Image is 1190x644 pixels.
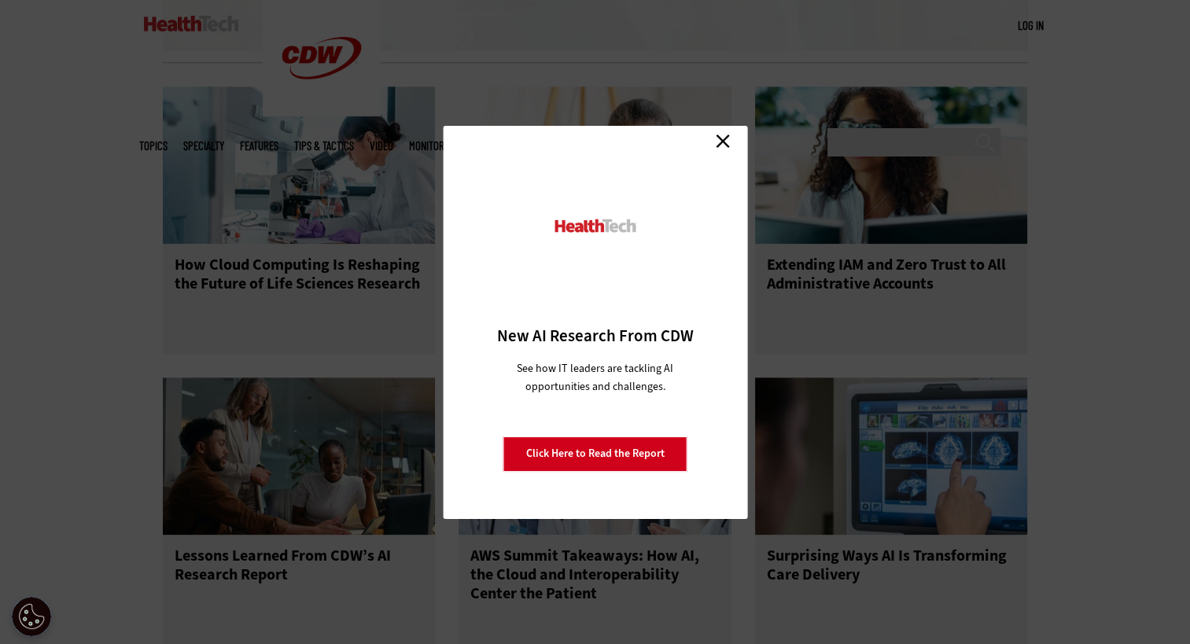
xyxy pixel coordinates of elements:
h3: New AI Research From CDW [470,325,720,347]
img: HealthTech_0.png [552,218,638,234]
p: See how IT leaders are tackling AI opportunities and challenges. [498,359,692,396]
a: Click Here to Read the Report [503,436,687,471]
button: Open Preferences [12,597,51,636]
div: Cookie Settings [12,597,51,636]
a: Close [711,130,735,153]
